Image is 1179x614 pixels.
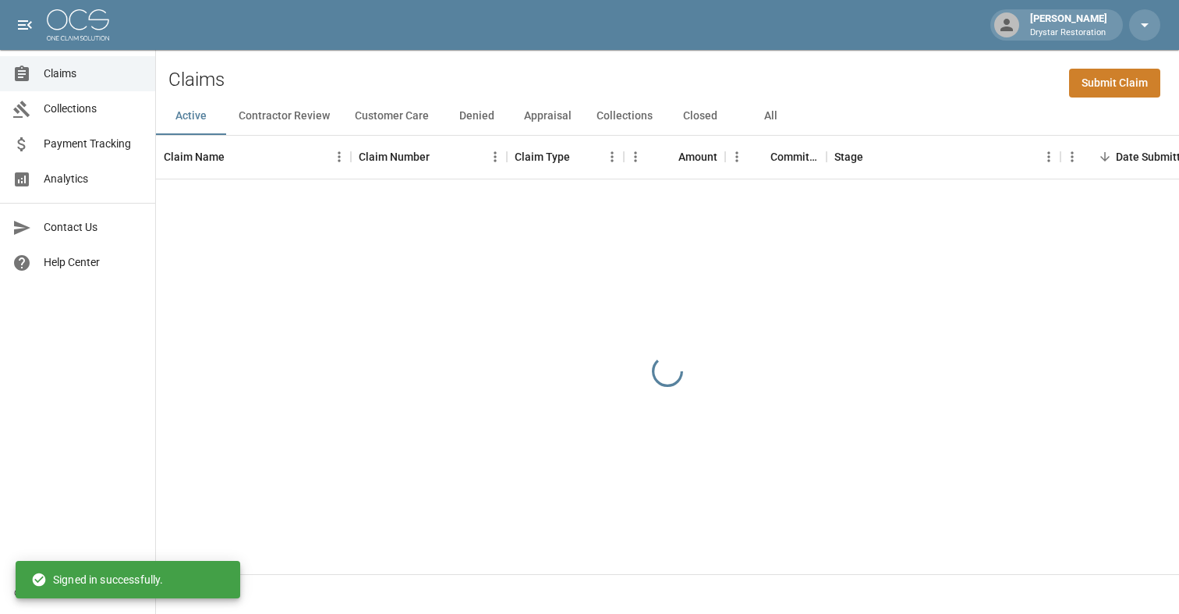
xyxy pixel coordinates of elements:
span: Claims [44,66,143,82]
span: Payment Tracking [44,136,143,152]
div: Claim Name [164,135,225,179]
button: Sort [863,146,885,168]
button: Menu [624,145,647,169]
p: Drystar Restoration [1030,27,1107,40]
span: Help Center [44,254,143,271]
button: Closed [665,98,735,135]
button: Sort [225,146,246,168]
button: Sort [570,146,592,168]
h2: Claims [168,69,225,91]
button: open drawer [9,9,41,41]
button: Active [156,98,226,135]
button: Sort [657,146,678,168]
span: Contact Us [44,219,143,236]
div: Claim Type [507,135,624,179]
span: Analytics [44,171,143,187]
button: Sort [1094,146,1116,168]
div: Claim Number [359,135,430,179]
button: Menu [1037,145,1060,169]
div: Committed Amount [770,135,819,179]
div: Committed Amount [725,135,827,179]
button: Sort [749,146,770,168]
button: Denied [441,98,512,135]
div: Amount [678,135,717,179]
button: Customer Care [342,98,441,135]
div: Stage [827,135,1060,179]
a: Submit Claim [1069,69,1160,98]
button: Menu [1060,145,1084,169]
button: Appraisal [512,98,584,135]
button: Menu [327,145,351,169]
div: Claim Number [351,135,507,179]
div: Stage [834,135,863,179]
div: Claim Type [515,135,570,179]
img: ocs-logo-white-transparent.png [47,9,109,41]
span: Collections [44,101,143,117]
div: © 2025 One Claim Solution [14,585,141,601]
button: Menu [483,145,507,169]
div: Claim Name [156,135,351,179]
button: All [735,98,805,135]
button: Menu [725,145,749,169]
button: Menu [600,145,624,169]
button: Sort [430,146,451,168]
button: Collections [584,98,665,135]
div: Signed in successfully. [31,566,163,594]
button: Contractor Review [226,98,342,135]
div: [PERSON_NAME] [1024,11,1113,39]
div: dynamic tabs [156,98,1179,135]
div: Amount [624,135,725,179]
